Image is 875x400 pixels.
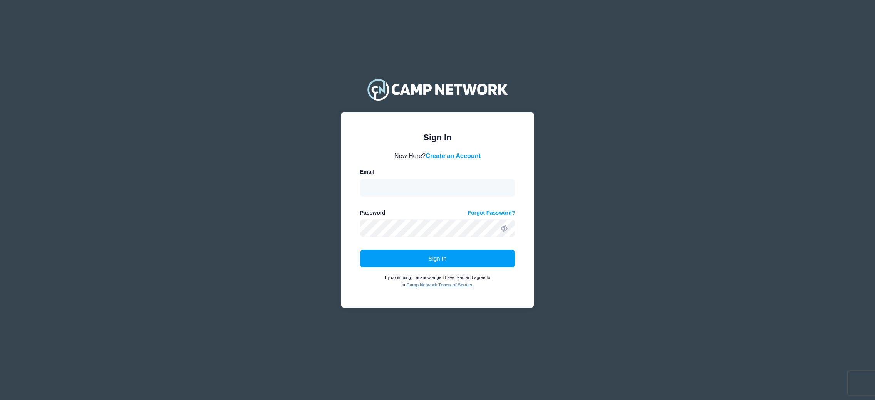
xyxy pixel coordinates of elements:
[385,275,490,287] small: By continuing, I acknowledge I have read and agree to the .
[360,209,386,217] label: Password
[426,152,481,159] a: Create an Account
[360,250,515,267] button: Sign In
[364,74,511,105] img: Camp Network
[360,131,515,144] div: Sign In
[407,282,473,287] a: Camp Network Terms of Service
[360,168,374,176] label: Email
[468,209,515,217] a: Forgot Password?
[360,151,515,160] div: New Here?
